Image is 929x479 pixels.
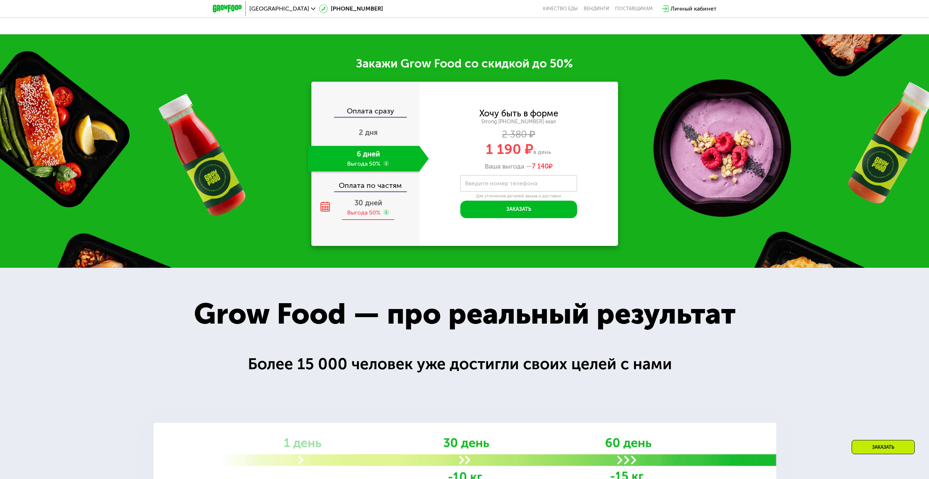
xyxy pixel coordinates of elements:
span: 30 дней [354,198,382,207]
span: 7 140 [532,162,549,170]
span: [GEOGRAPHIC_DATA] [249,6,309,12]
a: Качество еды [543,6,578,12]
a: Вендинги [584,6,609,12]
div: Более 15 000 человек уже достигли своих целей с нами [248,352,682,376]
div: Grow Food — про реальный результат [172,292,757,336]
div: 2 380 ₽ [419,131,618,139]
div: Ваша выгода — [419,163,618,171]
div: Хочу быть в форме [479,109,558,117]
div: Заказать [852,440,915,454]
div: Strong [PHONE_NUMBER] ккал [419,119,618,125]
div: Личный кабинет [671,4,717,13]
div: Выгода 50% [347,209,380,217]
div: Для уточнения деталей заказа и доставки [460,193,577,199]
div: Оплата сразу [312,107,419,117]
span: 2 дня [359,128,378,137]
span: 1 190 ₽ [486,141,533,158]
span: ₽ [532,163,553,171]
div: поставщикам [615,6,653,12]
span: в день [533,148,551,155]
a: [PHONE_NUMBER] [319,4,383,13]
button: Заказать [460,201,577,218]
div: Оплата по частям [312,174,419,191]
label: Введите номер телефона [465,181,537,185]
